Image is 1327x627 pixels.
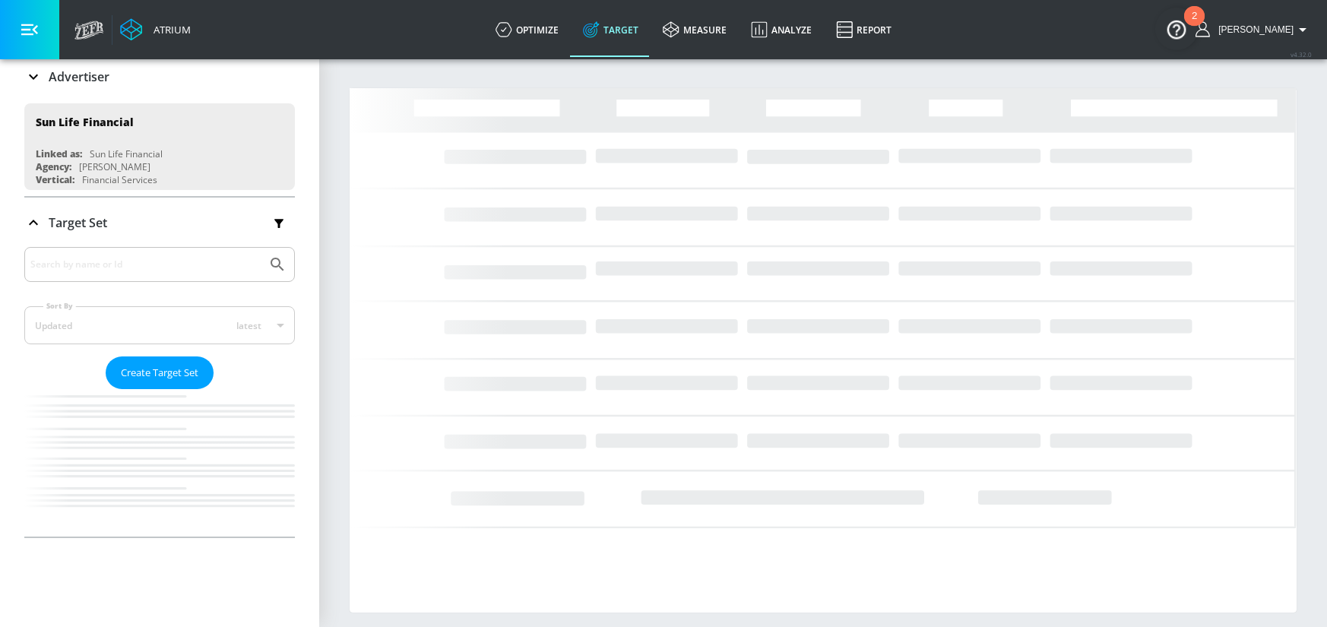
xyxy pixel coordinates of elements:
[24,198,295,248] div: Target Set
[36,115,134,129] div: Sun Life Financial
[24,389,295,537] nav: list of Target Set
[106,356,214,389] button: Create Target Set
[49,214,107,231] p: Target Set
[571,2,651,57] a: Target
[36,147,82,160] div: Linked as:
[24,103,295,190] div: Sun Life FinancialLinked as:Sun Life FinancialAgency:[PERSON_NAME]Vertical:Financial Services
[43,301,76,311] label: Sort By
[24,55,295,98] div: Advertiser
[1212,24,1294,35] span: login as: amanda.cermak@zefr.com
[651,2,739,57] a: measure
[1192,16,1197,36] div: 2
[120,18,191,41] a: Atrium
[30,255,261,274] input: Search by name or Id
[79,160,150,173] div: [PERSON_NAME]
[1196,21,1312,39] button: [PERSON_NAME]
[147,23,191,36] div: Atrium
[483,2,571,57] a: optimize
[35,319,72,332] div: Updated
[36,160,71,173] div: Agency:
[49,68,109,85] p: Advertiser
[1155,8,1198,50] button: Open Resource Center, 2 new notifications
[824,2,904,57] a: Report
[1291,50,1312,59] span: v 4.32.0
[739,2,824,57] a: Analyze
[121,364,198,382] span: Create Target Set
[236,319,261,332] span: latest
[90,147,163,160] div: Sun Life Financial
[24,247,295,537] div: Target Set
[82,173,157,186] div: Financial Services
[36,173,74,186] div: Vertical:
